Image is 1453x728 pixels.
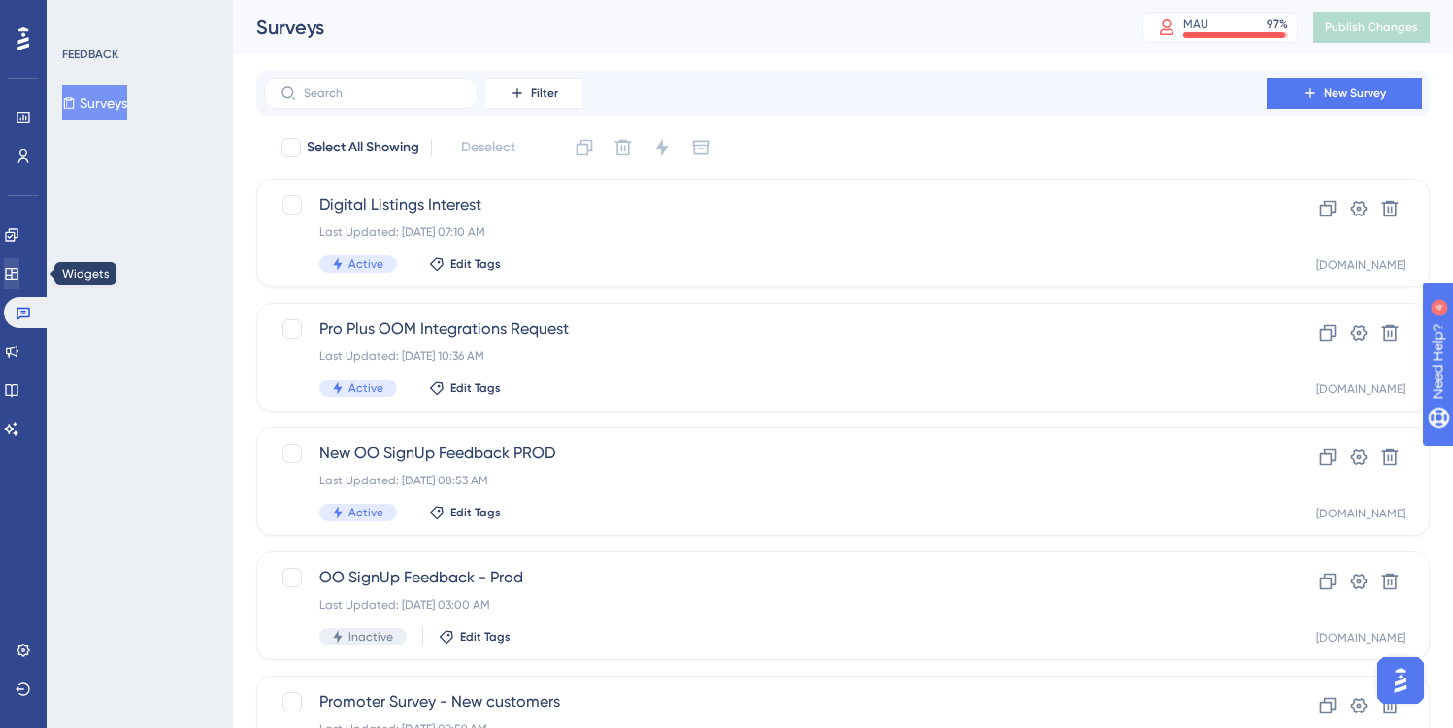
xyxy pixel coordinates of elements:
span: Pro Plus OOM Integrations Request [319,317,1211,341]
span: Inactive [348,629,393,645]
span: Active [348,505,383,520]
span: Active [348,256,383,272]
span: Edit Tags [460,629,511,645]
div: [DOMAIN_NAME] [1316,630,1405,645]
button: Deselect [444,130,533,165]
span: Promoter Survey - New customers [319,690,1211,713]
span: Active [348,381,383,396]
iframe: UserGuiding AI Assistant Launcher [1371,651,1430,710]
div: Last Updated: [DATE] 08:53 AM [319,473,1211,488]
span: New OO SignUp Feedback PROD [319,442,1211,465]
div: 4 [135,10,141,25]
div: Last Updated: [DATE] 10:36 AM [319,348,1211,364]
span: Edit Tags [450,505,501,520]
button: Filter [485,78,582,109]
div: [DOMAIN_NAME] [1316,257,1405,273]
span: Digital Listings Interest [319,193,1211,216]
span: Edit Tags [450,381,501,396]
button: New Survey [1267,78,1422,109]
div: MAU [1183,17,1208,32]
input: Search [304,86,461,100]
button: Surveys [62,85,127,120]
div: Surveys [256,14,1094,41]
div: FEEDBACK [62,47,118,62]
span: Select All Showing [307,136,419,159]
div: [DOMAIN_NAME] [1316,506,1405,521]
span: Need Help? [46,5,121,28]
span: OO SignUp Feedback - Prod [319,566,1211,589]
button: Publish Changes [1313,12,1430,43]
div: [DOMAIN_NAME] [1316,381,1405,397]
div: 97 % [1267,17,1288,32]
button: Edit Tags [429,505,501,520]
span: Filter [531,85,558,101]
button: Edit Tags [429,381,501,396]
div: Last Updated: [DATE] 03:00 AM [319,597,1211,612]
span: New Survey [1324,85,1386,101]
button: Edit Tags [429,256,501,272]
div: Last Updated: [DATE] 07:10 AM [319,224,1211,240]
span: Edit Tags [450,256,501,272]
button: Edit Tags [439,629,511,645]
span: Publish Changes [1325,19,1418,35]
span: Deselect [461,136,515,159]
